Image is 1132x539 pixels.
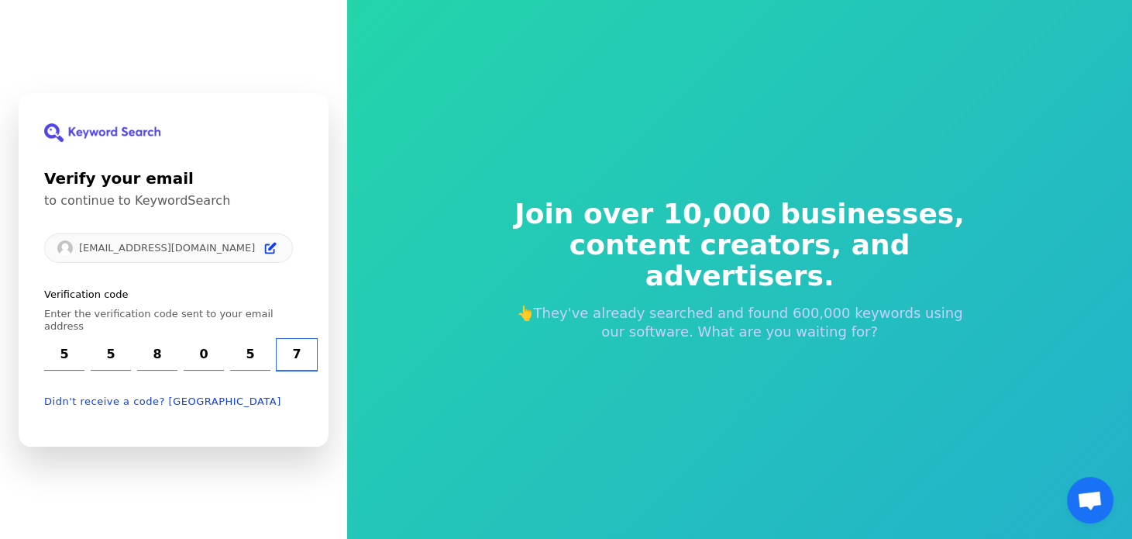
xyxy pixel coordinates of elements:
button: Edit [261,239,280,257]
h1: Verify your email [44,167,303,190]
p: Verification code [44,288,303,302]
input: Digit 2 [91,339,131,371]
p: to continue to KeywordSearch [44,193,303,209]
input: Digit 4 [184,339,224,371]
img: KeywordSearch [44,123,160,142]
button: Didn't receive a code? [GEOGRAPHIC_DATA] [44,396,281,408]
p: 👆They've already searched and found 600,000 keywords using our software. What are you waiting for? [504,304,975,341]
input: Digit 3 [137,339,177,371]
p: [EMAIL_ADDRESS][DOMAIN_NAME] [79,242,255,254]
input: Digit 5 [230,339,270,371]
a: Open chat [1067,477,1113,523]
input: Enter verification code. Digit 1 [44,339,84,371]
p: Enter the verification code sent to your email address [44,308,303,333]
input: Digit 6 [277,339,317,371]
span: content creators, and advertisers. [504,230,975,292]
span: Join over 10,000 businesses, [504,199,975,230]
